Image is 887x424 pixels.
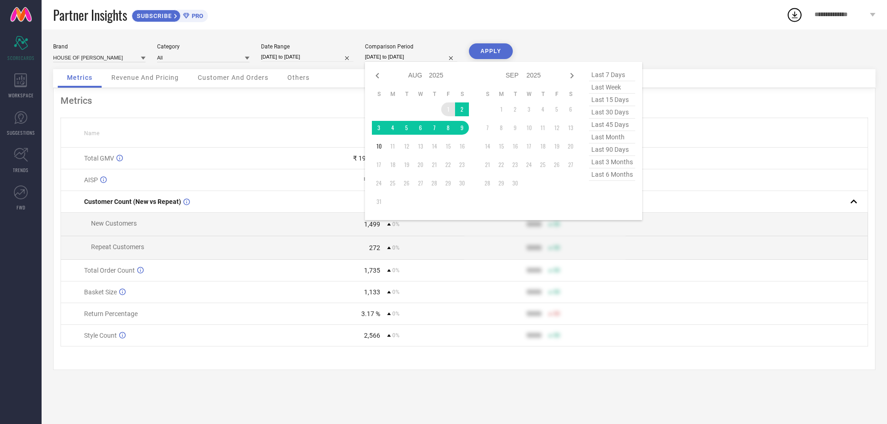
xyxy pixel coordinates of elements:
[536,139,550,153] td: Thu Sep 18 2025
[494,176,508,190] td: Mon Sep 29 2025
[536,90,550,98] th: Thursday
[589,94,635,106] span: last 15 days
[553,289,560,295] span: 50
[287,74,310,81] span: Others
[413,176,427,190] td: Wed Aug 27 2025
[455,139,469,153] td: Sat Aug 16 2025
[400,176,413,190] td: Tue Aug 26 2025
[392,332,400,339] span: 0%
[508,139,522,153] td: Tue Sep 16 2025
[413,139,427,153] td: Wed Aug 13 2025
[8,92,34,99] span: WORKSPACE
[589,143,635,156] span: last 90 days
[17,204,25,211] span: FWD
[84,332,117,339] span: Style Count
[469,43,513,59] button: APPLY
[480,121,494,135] td: Sun Sep 07 2025
[550,139,564,153] td: Fri Sep 19 2025
[564,121,577,135] td: Sat Sep 13 2025
[522,139,536,153] td: Wed Sep 17 2025
[589,131,635,143] span: last month
[372,90,386,98] th: Sunday
[261,43,353,50] div: Date Range
[372,158,386,172] td: Sun Aug 17 2025
[522,90,536,98] th: Wednesday
[386,139,400,153] td: Mon Aug 11 2025
[566,70,577,81] div: Next month
[589,156,635,168] span: last 3 months
[589,69,635,81] span: last 7 days
[455,158,469,172] td: Sat Aug 23 2025
[564,158,577,172] td: Sat Sep 27 2025
[361,310,380,317] div: 3.17 %
[111,74,179,81] span: Revenue And Pricing
[53,43,146,50] div: Brand
[427,176,441,190] td: Thu Aug 28 2025
[364,288,380,296] div: 1,133
[527,267,541,274] div: 9999
[508,158,522,172] td: Tue Sep 23 2025
[494,102,508,116] td: Mon Sep 01 2025
[564,90,577,98] th: Saturday
[589,106,635,119] span: last 30 days
[386,176,400,190] td: Mon Aug 25 2025
[550,90,564,98] th: Friday
[786,6,803,23] div: Open download list
[455,176,469,190] td: Sat Aug 30 2025
[508,102,522,116] td: Tue Sep 02 2025
[441,176,455,190] td: Fri Aug 29 2025
[494,121,508,135] td: Mon Sep 08 2025
[84,288,117,296] span: Basket Size
[365,52,457,62] input: Select comparison period
[91,220,137,227] span: New Customers
[386,90,400,98] th: Monday
[427,158,441,172] td: Thu Aug 21 2025
[7,129,35,136] span: SUGGESTIONS
[364,332,380,339] div: 2,566
[553,267,560,274] span: 50
[61,95,868,106] div: Metrics
[189,12,203,19] span: PRO
[91,243,144,251] span: Repeat Customers
[553,221,560,227] span: 50
[564,139,577,153] td: Sat Sep 20 2025
[84,176,98,184] span: AISP
[494,90,508,98] th: Monday
[53,6,127,24] span: Partner Insights
[157,43,249,50] div: Category
[536,158,550,172] td: Thu Sep 25 2025
[67,74,92,81] span: Metrics
[364,221,380,228] div: 1,499
[553,332,560,339] span: 50
[480,176,494,190] td: Sun Sep 28 2025
[413,121,427,135] td: Wed Aug 06 2025
[508,90,522,98] th: Tuesday
[527,310,541,317] div: 9999
[386,121,400,135] td: Mon Aug 04 2025
[455,121,469,135] td: Sat Aug 09 2025
[84,130,99,137] span: Name
[392,311,400,317] span: 0%
[392,245,400,251] span: 0%
[132,12,174,19] span: SUBSCRIBE
[353,155,380,162] div: ₹ 19.65 L
[427,139,441,153] td: Thu Aug 14 2025
[84,310,138,317] span: Return Percentage
[400,158,413,172] td: Tue Aug 19 2025
[372,121,386,135] td: Sun Aug 03 2025
[522,121,536,135] td: Wed Sep 10 2025
[494,139,508,153] td: Mon Sep 15 2025
[455,90,469,98] th: Saturday
[386,158,400,172] td: Mon Aug 18 2025
[400,121,413,135] td: Tue Aug 05 2025
[84,267,135,274] span: Total Order Count
[527,244,541,251] div: 9999
[553,245,560,251] span: 50
[522,102,536,116] td: Wed Sep 03 2025
[441,90,455,98] th: Friday
[392,221,400,227] span: 0%
[427,121,441,135] td: Thu Aug 07 2025
[413,90,427,98] th: Wednesday
[369,244,380,251] div: 272
[441,121,455,135] td: Fri Aug 08 2025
